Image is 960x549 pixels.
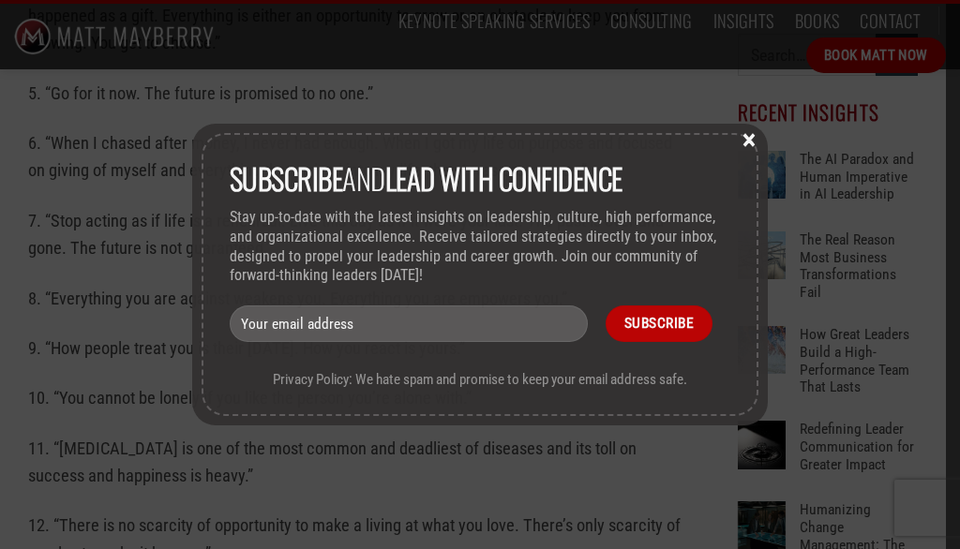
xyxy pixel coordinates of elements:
button: Close [735,130,763,147]
input: Your email address [230,305,588,342]
strong: Subscribe [230,156,343,200]
p: Stay up-to-date with the latest insights on leadership, culture, high performance, and organizati... [230,208,730,286]
span: and [230,156,622,200]
p: Privacy Policy: We hate spam and promise to keep your email address safe. [230,371,730,388]
strong: lead with Confidence [385,156,622,200]
input: Subscribe [606,305,712,342]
